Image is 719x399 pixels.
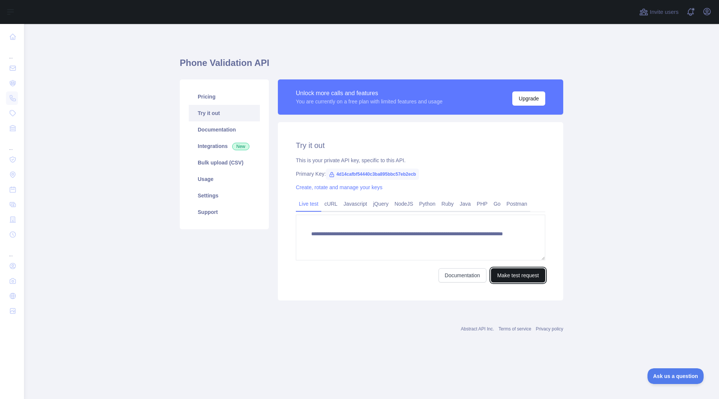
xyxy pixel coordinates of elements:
div: ... [6,136,18,151]
a: Privacy policy [536,326,563,332]
a: Live test [296,198,321,210]
a: Python [416,198,439,210]
a: Integrations New [189,138,260,154]
span: 4d14cafbf54440c3ba895bbc57eb2ecb [326,169,419,180]
a: Bulk upload (CSV) [189,154,260,171]
a: Ruby [439,198,457,210]
a: Abstract API Inc. [461,326,494,332]
div: ... [6,243,18,258]
a: PHP [474,198,491,210]
a: Go [491,198,504,210]
div: Primary Key: [296,170,545,178]
button: Upgrade [512,91,545,106]
a: cURL [321,198,340,210]
div: Unlock more calls and features [296,89,443,98]
a: Postman [504,198,530,210]
a: Java [457,198,474,210]
a: Settings [189,187,260,204]
h2: Try it out [296,140,545,151]
a: jQuery [370,198,391,210]
span: Invite users [650,8,679,16]
div: You are currently on a free plan with limited features and usage [296,98,443,105]
h1: Phone Validation API [180,57,563,75]
a: Documentation [439,268,486,282]
a: Documentation [189,121,260,138]
a: Terms of service [498,326,531,332]
a: Usage [189,171,260,187]
a: Create, rotate and manage your keys [296,184,382,190]
a: Support [189,204,260,220]
a: NodeJS [391,198,416,210]
a: Javascript [340,198,370,210]
iframe: Toggle Customer Support [647,368,704,384]
a: Try it out [189,105,260,121]
div: This is your private API key, specific to this API. [296,157,545,164]
span: New [232,143,249,150]
div: ... [6,45,18,60]
button: Invite users [638,6,680,18]
button: Make test request [491,268,545,282]
a: Pricing [189,88,260,105]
